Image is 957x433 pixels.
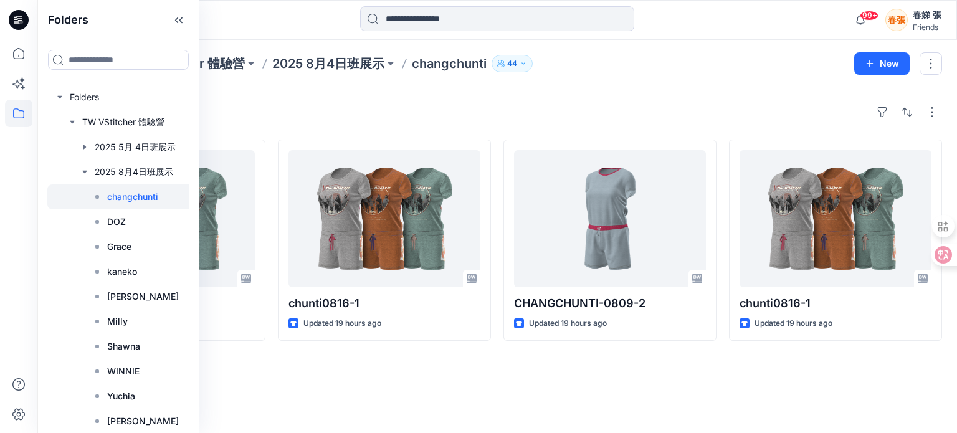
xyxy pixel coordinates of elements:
p: Yuchia [107,389,135,404]
p: 44 [507,57,517,70]
p: Shawna [107,339,140,354]
button: 44 [492,55,533,72]
p: WINNIE [107,364,140,379]
p: [PERSON_NAME] [107,289,179,304]
p: kaneko [107,264,137,279]
div: 春娣 張 [913,7,941,22]
p: DOZ [107,214,126,229]
p: chunti0816-1 [288,295,480,312]
p: Updated 19 hours ago [755,317,832,330]
p: changchunti [412,55,487,72]
p: chunti0816-1 [740,295,931,312]
p: Updated 19 hours ago [529,317,607,330]
p: Updated 19 hours ago [303,317,381,330]
span: 99+ [860,11,878,21]
p: CHANGCHUNTI-0809-2 [514,295,706,312]
p: Grace [107,239,131,254]
button: New [854,52,910,75]
div: 春張 [885,9,908,31]
a: chunti0816-1 [740,150,931,287]
p: [PERSON_NAME] [107,414,179,429]
a: CHANGCHUNTI-0809-2 [514,150,706,287]
a: 2025 8月4日班展示 [272,55,384,72]
div: Friends [913,22,941,32]
a: chunti0816-1 [288,150,480,287]
p: Milly [107,314,128,329]
p: changchunti [107,189,158,204]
